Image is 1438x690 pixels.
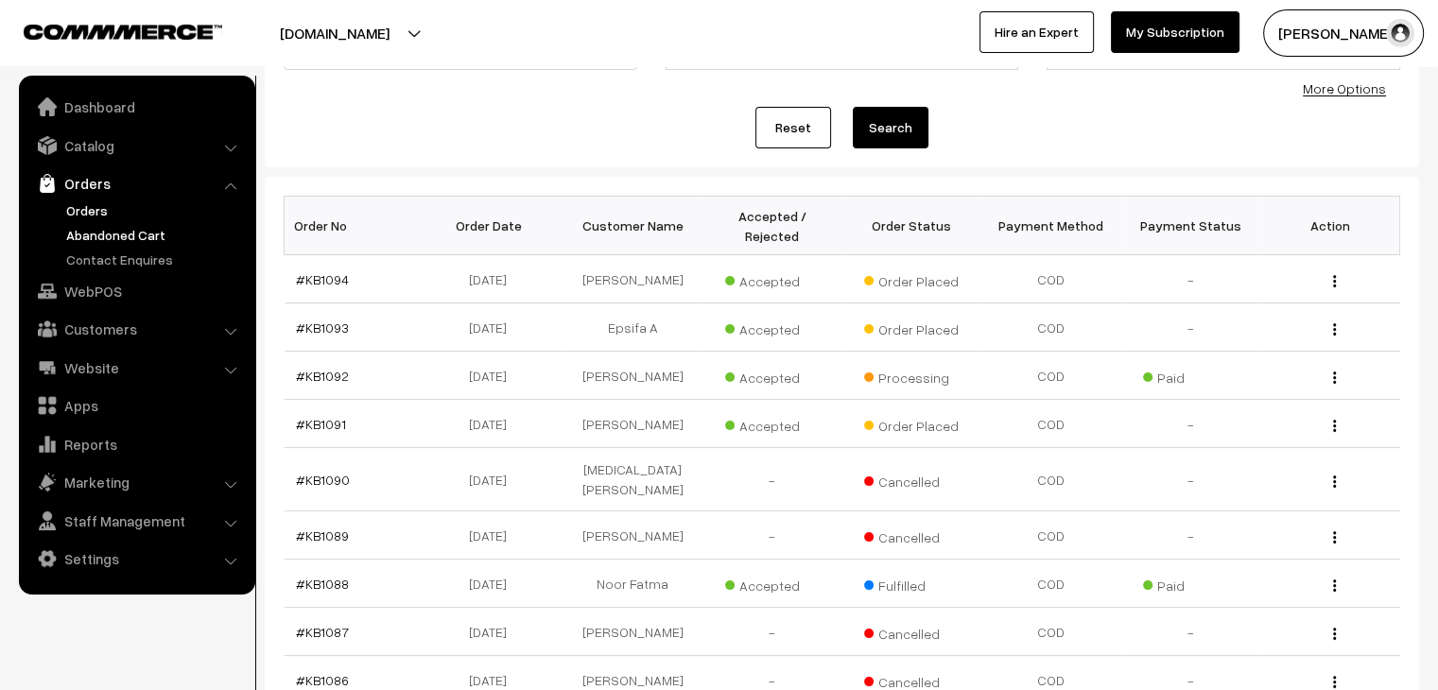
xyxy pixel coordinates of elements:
span: Order Placed [864,267,959,291]
td: - [702,608,842,656]
img: Menu [1333,371,1336,384]
td: - [1121,608,1261,656]
td: COD [981,303,1121,352]
td: COD [981,608,1121,656]
td: - [1121,400,1261,448]
span: Order Placed [864,411,959,436]
td: - [1121,448,1261,511]
td: [PERSON_NAME] [563,511,703,560]
td: [PERSON_NAME] [563,255,703,303]
a: #KB1088 [296,576,349,592]
a: Website [24,351,249,385]
img: Menu [1333,323,1336,336]
a: Marketing [24,465,249,499]
span: Processing [864,363,959,388]
img: Menu [1333,531,1336,543]
a: Apps [24,388,249,423]
td: [DATE] [424,608,563,656]
span: Accepted [725,363,820,388]
img: Menu [1333,275,1336,287]
td: Epsifa A [563,303,703,352]
img: Menu [1333,676,1336,688]
th: Payment Method [981,197,1121,255]
a: #KB1093 [296,319,349,336]
a: Dashboard [24,90,249,124]
span: Order Placed [864,315,959,339]
td: [DATE] [424,560,563,608]
td: - [1121,303,1261,352]
td: COD [981,511,1121,560]
button: [DOMAIN_NAME] [214,9,456,57]
span: Cancelled [864,619,959,644]
td: [DATE] [424,400,563,448]
a: #KB1092 [296,368,349,384]
span: Accepted [725,315,820,339]
img: tab_keywords_by_traffic_grey.svg [188,110,203,125]
td: [PERSON_NAME] [563,608,703,656]
div: v 4.0.25 [53,30,93,45]
td: [DATE] [424,303,563,352]
td: - [1121,255,1261,303]
a: Hire an Expert [979,11,1094,53]
a: Abandoned Cart [61,225,249,245]
td: COD [981,448,1121,511]
td: [DATE] [424,448,563,511]
td: [MEDICAL_DATA][PERSON_NAME] [563,448,703,511]
a: Reset [755,107,831,148]
a: COMMMERCE [24,19,189,42]
th: Order Status [842,197,982,255]
td: - [702,448,842,511]
a: Reports [24,427,249,461]
div: Keywords by Traffic [209,112,319,124]
th: Order No [285,197,424,255]
td: COD [981,400,1121,448]
a: #KB1091 [296,416,346,432]
th: Payment Status [1121,197,1261,255]
img: tab_domain_overview_orange.svg [51,110,66,125]
td: [DATE] [424,352,563,400]
a: Contact Enquires [61,250,249,269]
td: Noor Fatma [563,560,703,608]
button: Search [853,107,928,148]
th: Accepted / Rejected [702,197,842,255]
img: Menu [1333,420,1336,432]
td: - [1121,511,1261,560]
a: Orders [24,166,249,200]
div: Domain: [DOMAIN_NAME] [49,49,208,64]
a: #KB1089 [296,527,349,543]
td: [PERSON_NAME] [563,352,703,400]
span: Paid [1143,571,1238,595]
a: Catalog [24,129,249,163]
span: Accepted [725,571,820,595]
td: [PERSON_NAME] [563,400,703,448]
a: Staff Management [24,504,249,538]
img: Menu [1333,579,1336,592]
img: Menu [1333,475,1336,488]
img: COMMMERCE [24,25,222,39]
span: Fulfilled [864,571,959,595]
td: COD [981,560,1121,608]
a: WebPOS [24,274,249,308]
th: Order Date [424,197,563,255]
th: Customer Name [563,197,703,255]
span: Paid [1143,363,1238,388]
span: Accepted [725,267,820,291]
th: Action [1260,197,1400,255]
a: Settings [24,542,249,576]
a: #KB1087 [296,624,349,640]
a: More Options [1303,80,1386,96]
img: Menu [1333,628,1336,640]
a: My Subscription [1111,11,1239,53]
img: logo_orange.svg [30,30,45,45]
button: [PERSON_NAME]… [1263,9,1424,57]
a: #KB1094 [296,271,349,287]
td: [DATE] [424,255,563,303]
td: - [702,511,842,560]
td: [DATE] [424,511,563,560]
a: Customers [24,312,249,346]
a: Orders [61,200,249,220]
td: COD [981,352,1121,400]
td: COD [981,255,1121,303]
img: website_grey.svg [30,49,45,64]
a: #KB1086 [296,672,349,688]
